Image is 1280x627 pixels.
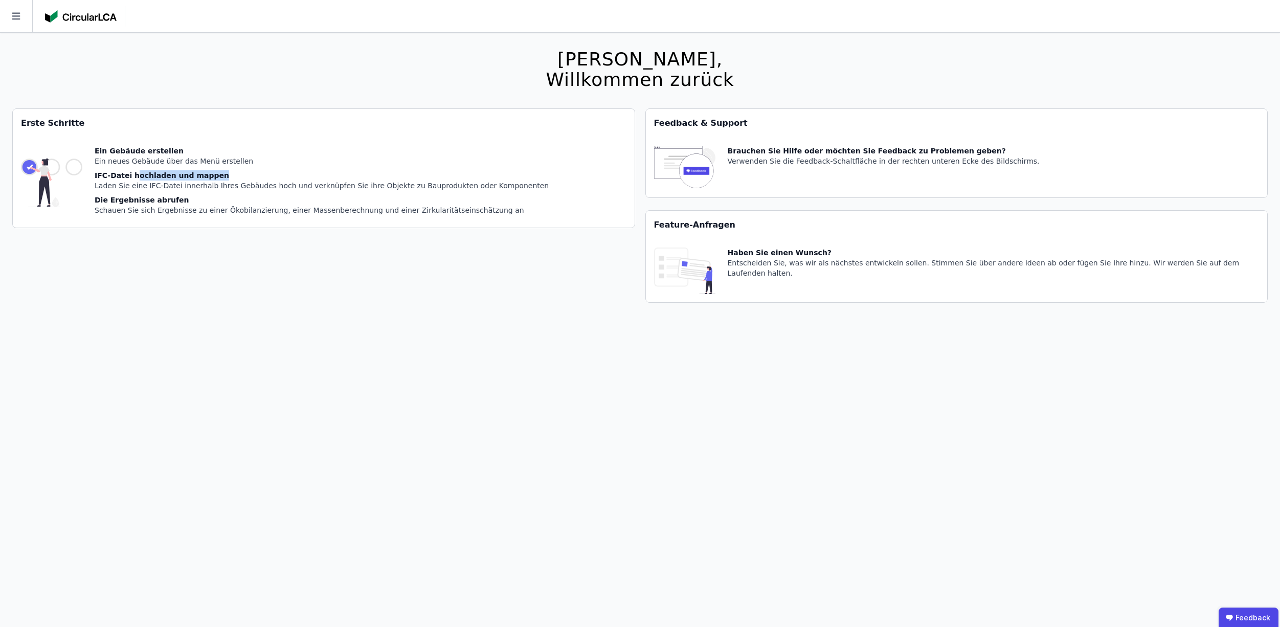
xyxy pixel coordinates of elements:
[95,205,549,215] div: Schauen Sie sich Ergebnisse zu einer Ökobilanzierung, einer Massenberechnung und einer Zirkularit...
[646,109,1268,138] div: Feedback & Support
[728,258,1260,278] div: Entscheiden Sie, was wir als nächstes entwickeln sollen. Stimmen Sie über andere Ideen ab oder fü...
[654,146,715,189] img: feedback-icon-HCTs5lye.svg
[45,10,117,23] img: Concular
[13,109,635,138] div: Erste Schritte
[95,181,549,191] div: Laden Sie eine IFC-Datei innerhalb Ihres Gebäudes hoch und verknüpfen Sie ihre Objekte zu Bauprod...
[646,211,1268,239] div: Feature-Anfragen
[728,146,1040,156] div: Brauchen Sie Hilfe oder möchten Sie Feedback zu Problemen geben?
[654,248,715,294] img: feature_request_tile-UiXE1qGU.svg
[546,70,734,90] div: Willkommen zurück
[95,146,549,156] div: Ein Gebäude erstellen
[95,195,549,205] div: Die Ergebnisse abrufen
[728,156,1040,166] div: Verwenden Sie die Feedback-Schaltfläche in der rechten unteren Ecke des Bildschirms.
[21,146,82,219] img: getting_started_tile-DrF_GRSv.svg
[546,49,734,70] div: [PERSON_NAME],
[95,170,549,181] div: IFC-Datei hochladen und mappen
[95,156,549,166] div: Ein neues Gebäude über das Menü erstellen
[728,248,1260,258] div: Haben Sie einen Wunsch?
